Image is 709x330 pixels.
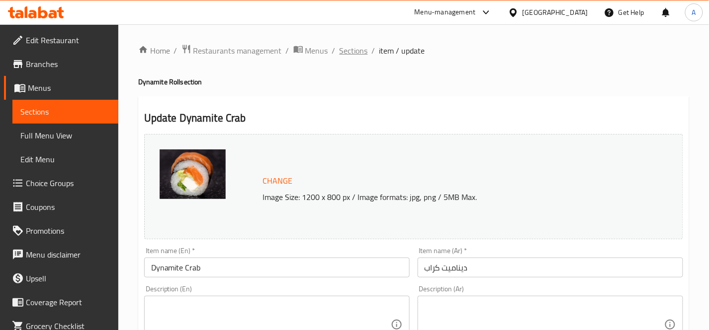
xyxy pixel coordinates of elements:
[138,77,689,87] h4: Dynamite Roll section
[263,174,293,188] span: Change
[4,76,118,100] a: Menus
[26,296,110,308] span: Coverage Report
[138,45,170,57] a: Home
[286,45,289,57] li: /
[26,201,110,213] span: Coupons
[379,45,425,57] span: item / update
[181,44,282,57] a: Restaurants management
[293,44,328,57] a: Menus
[26,225,110,237] span: Promotions
[523,7,588,18] div: [GEOGRAPHIC_DATA]
[259,171,297,191] button: Change
[4,290,118,314] a: Coverage Report
[20,130,110,141] span: Full Menu View
[26,177,110,189] span: Choice Groups
[12,124,118,147] a: Full Menu View
[305,45,328,57] span: Menus
[4,52,118,76] a: Branches
[160,149,226,199] img: mmw_638796831295999158
[26,58,110,70] span: Branches
[138,44,689,57] nav: breadcrumb
[12,147,118,171] a: Edit Menu
[28,82,110,94] span: Menus
[259,191,640,203] p: Image Size: 1200 x 800 px / Image formats: jpg, png / 5MB Max.
[4,28,118,52] a: Edit Restaurant
[372,45,375,57] li: /
[20,153,110,165] span: Edit Menu
[20,106,110,118] span: Sections
[4,243,118,266] a: Menu disclaimer
[26,249,110,261] span: Menu disclaimer
[340,45,368,57] a: Sections
[26,272,110,284] span: Upsell
[692,7,696,18] span: A
[144,111,683,126] h2: Update Dynamite Crab
[144,258,410,277] input: Enter name En
[4,266,118,290] a: Upsell
[4,219,118,243] a: Promotions
[26,34,110,46] span: Edit Restaurant
[4,195,118,219] a: Coupons
[332,45,336,57] li: /
[174,45,177,57] li: /
[4,171,118,195] a: Choice Groups
[12,100,118,124] a: Sections
[415,6,476,18] div: Menu-management
[193,45,282,57] span: Restaurants management
[418,258,683,277] input: Enter name Ar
